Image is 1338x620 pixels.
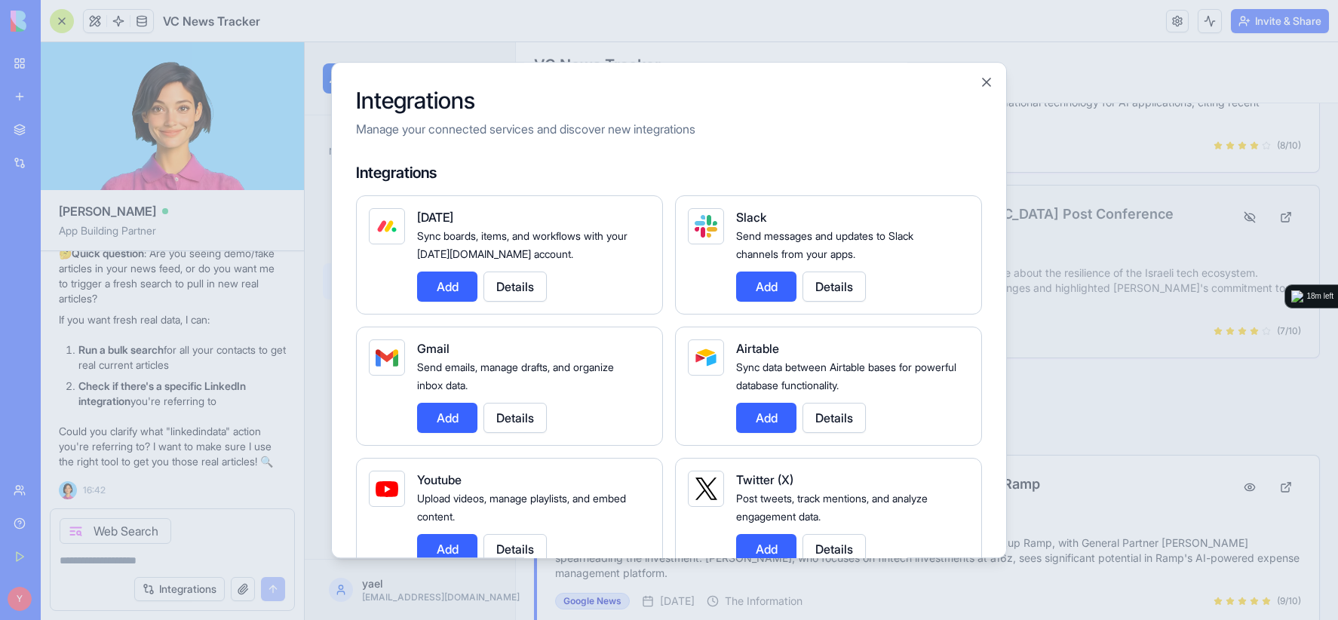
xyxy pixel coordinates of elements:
div: 3 [404,338,427,355]
h2: VC News Tracker [229,12,1015,33]
button: yael[EMAIL_ADDRESS][DOMAIN_NAME] [12,529,198,566]
button: Add [736,272,796,302]
a: VC Contacts [18,176,192,212]
span: Upload videos, manage playlists, and embed content. [417,492,626,523]
span: Twitter (X) [736,472,793,487]
span: [PERSON_NAME] [493,189,579,204]
span: ( 9 /10) [972,553,996,565]
h4: Integrations [356,162,982,183]
span: [PERSON_NAME][GEOGRAPHIC_DATA] [269,189,462,204]
p: Manage your connected services and discover new integrations [356,120,982,138]
h3: [PERSON_NAME] Discusses Israeli Tech Ecosystem at [GEOGRAPHIC_DATA] Post Conference [250,161,918,183]
span: a16z [385,459,408,474]
span: Post tweets, track mentions, and analyze engagement data. [736,492,928,523]
button: Details [802,272,866,302]
button: Add [736,534,796,564]
p: yael [57,534,186,549]
button: Details [483,272,547,302]
div: [DATE] [337,551,390,566]
h2: Integrations [356,87,982,114]
span: Send emails, manage drafts, and organize inbox data. [417,361,614,391]
span: Dashboard [48,141,103,156]
p: [EMAIL_ADDRESS][DOMAIN_NAME] [57,549,186,561]
a: Dashboard [18,130,192,167]
div: Navigation [18,97,192,121]
span: ( 7 /10) [972,283,996,295]
button: Details [802,403,866,433]
div: Calcalist [402,281,462,296]
span: Search Center [48,277,119,292]
button: Add [417,403,477,433]
span: VC Contacts [48,186,112,201]
div: [DATE] [337,281,390,296]
h3: [PERSON_NAME] Leads a16z's $50M Investment in Fintech Startup Ramp [250,431,918,453]
span: Gmail [417,341,450,356]
p: [PERSON_NAME] (a16z) led a $50 million Series C extension for expense management startup Ramp, wi... [250,493,996,539]
div: Google News [250,95,325,112]
span: [DATE] [417,210,453,225]
span: Sync boards, items, and workflows with your [DATE][DOMAIN_NAME] account. [417,229,628,260]
h1: VC News Tracker [57,18,170,39]
div: The Information [402,551,498,566]
span: News Feed [48,232,105,247]
div: High [591,189,628,205]
div: Google News [250,551,325,567]
span: [PERSON_NAME] [269,459,355,474]
button: Details [802,534,866,564]
span: ( 8 /10) [972,97,996,109]
span: Sync data between Airtable bases for powerful database functionality. [736,361,956,391]
button: Add [736,403,796,433]
span: Youtube [417,472,462,487]
a: News Feed [18,221,192,257]
div: High [420,459,457,475]
span: Send messages and updates to Slack channels from your apps. [736,229,913,260]
div: TechCrunch [402,96,480,111]
div: Google News [250,281,325,297]
span: Slack [736,210,766,225]
p: Stay Connected [57,39,170,54]
img: logo [1291,290,1303,302]
button: Details [483,534,547,564]
h2: Company News [256,334,395,358]
a: Search Center [18,266,192,302]
div: 18m left [1306,290,1333,302]
button: Add [417,272,477,302]
button: Add [417,534,477,564]
p: [DATE] [229,33,1015,48]
div: [DATE] [337,96,390,111]
p: Aleph VC's General Partner [PERSON_NAME] spoke at the Jerusalem Post Tech Conference about the re... [250,223,996,269]
button: Details [483,403,547,433]
span: Airtable [736,341,779,356]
